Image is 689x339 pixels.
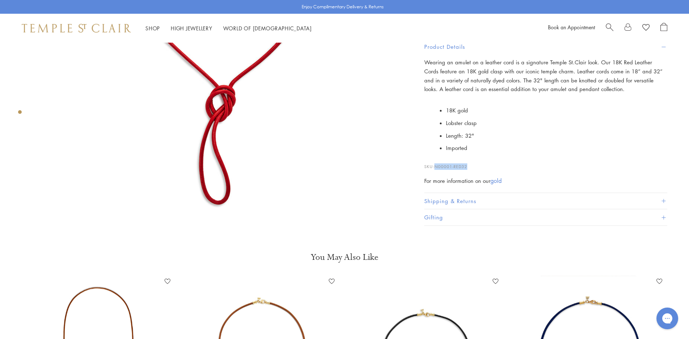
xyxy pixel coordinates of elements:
[302,3,384,10] p: Enjoy Complimentary Delivery & Returns
[490,177,502,185] a: gold
[424,209,667,226] button: Gifting
[18,108,22,120] div: Product gallery navigation
[223,25,312,32] a: World of [DEMOGRAPHIC_DATA]World of [DEMOGRAPHIC_DATA]
[446,117,667,129] li: Lobster clasp
[171,25,212,32] a: High JewelleryHigh Jewellery
[446,104,667,117] li: 18K gold
[145,25,160,32] a: ShopShop
[660,23,667,34] a: Open Shopping Bag
[606,23,613,34] a: Search
[424,156,667,170] p: SKU:
[446,142,667,154] li: Imported
[29,252,660,263] h3: You May Also Like
[642,23,650,34] a: View Wishlist
[424,193,667,209] button: Shipping & Returns
[548,23,595,31] a: Book an Appointment
[22,24,131,33] img: Temple St. Clair
[424,176,667,185] div: For more information on our
[424,59,663,93] span: Wearing an amulet on a leather cord is a signature Temple St.Clair look. Our 18K Red Leather Cord...
[145,24,312,33] nav: Main navigation
[446,129,667,142] li: Length: 32"
[653,305,682,332] iframe: Gorgias live chat messenger
[434,164,467,169] span: N00001-RED32
[424,39,667,55] button: Product Details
